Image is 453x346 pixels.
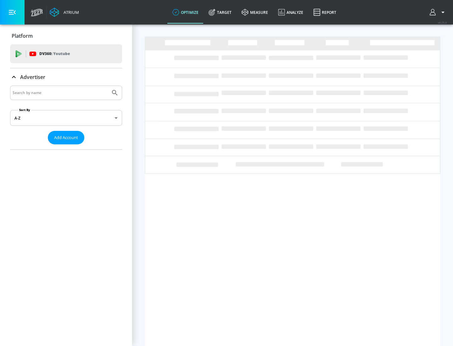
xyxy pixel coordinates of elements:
p: DV360: [39,50,70,57]
div: Advertiser [10,86,122,149]
div: Platform [10,27,122,45]
a: Analyze [273,1,308,24]
div: Atrium [61,9,79,15]
div: A-Z [10,110,122,126]
a: Target [204,1,237,24]
span: v 4.25.4 [438,21,447,24]
p: Platform [12,32,33,39]
a: Report [308,1,341,24]
button: Add Account [48,131,84,144]
div: Advertiser [10,68,122,86]
div: DV360: Youtube [10,44,122,63]
p: Youtube [53,50,70,57]
a: measure [237,1,273,24]
a: Atrium [50,8,79,17]
span: Add Account [54,134,78,141]
nav: list of Advertiser [10,144,122,149]
label: Sort By [18,108,31,112]
p: Advertiser [20,74,45,81]
input: Search by name [13,89,108,97]
a: optimize [167,1,204,24]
